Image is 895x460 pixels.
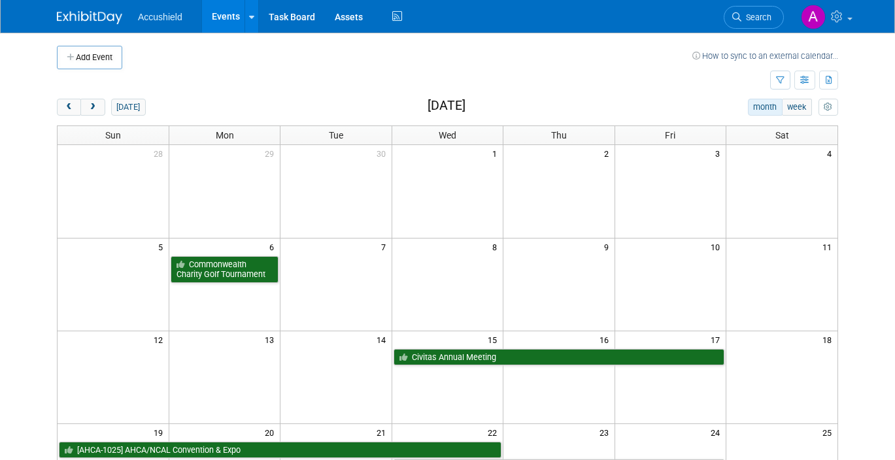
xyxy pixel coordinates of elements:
span: 30 [375,145,392,161]
span: 17 [709,331,726,348]
button: month [748,99,783,116]
span: 8 [491,238,503,255]
span: 23 [598,424,615,440]
span: 12 [152,331,169,348]
span: 28 [152,145,169,161]
span: 2 [603,145,615,161]
a: Search [724,6,784,29]
span: 10 [709,238,726,255]
span: Mon [216,130,234,140]
span: 11 [821,238,837,255]
span: 9 [603,238,615,255]
span: 3 [714,145,726,161]
span: Sun [105,130,121,140]
button: Add Event [57,46,122,69]
span: 21 [375,424,392,440]
a: Civitas Annual Meeting [394,349,724,366]
a: Commonwealth Charity Golf Tournament [171,256,279,283]
span: 4 [826,145,837,161]
span: 13 [263,331,280,348]
i: Personalize Calendar [824,103,832,112]
button: myCustomButton [819,99,838,116]
a: How to sync to an external calendar... [692,51,838,61]
span: Sat [775,130,789,140]
button: prev [57,99,81,116]
h2: [DATE] [428,99,465,113]
span: Thu [551,130,567,140]
span: 1 [491,145,503,161]
img: ExhibitDay [57,11,122,24]
button: [DATE] [111,99,146,116]
span: 16 [598,331,615,348]
img: Alexandria Cantrell [801,5,826,29]
a: [AHCA-1025] AHCA/NCAL Convention & Expo [59,442,501,459]
span: 14 [375,331,392,348]
span: Tue [329,130,343,140]
span: Fri [665,130,675,140]
span: 15 [486,331,503,348]
button: next [80,99,105,116]
span: 6 [268,238,280,255]
span: 29 [263,145,280,161]
span: 19 [152,424,169,440]
span: 18 [821,331,837,348]
span: 22 [486,424,503,440]
span: Wed [439,130,456,140]
span: 5 [157,238,169,255]
span: 7 [380,238,392,255]
span: 24 [709,424,726,440]
span: Accushield [138,12,182,22]
button: week [782,99,812,116]
span: 25 [821,424,837,440]
span: Search [741,12,771,22]
span: 20 [263,424,280,440]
